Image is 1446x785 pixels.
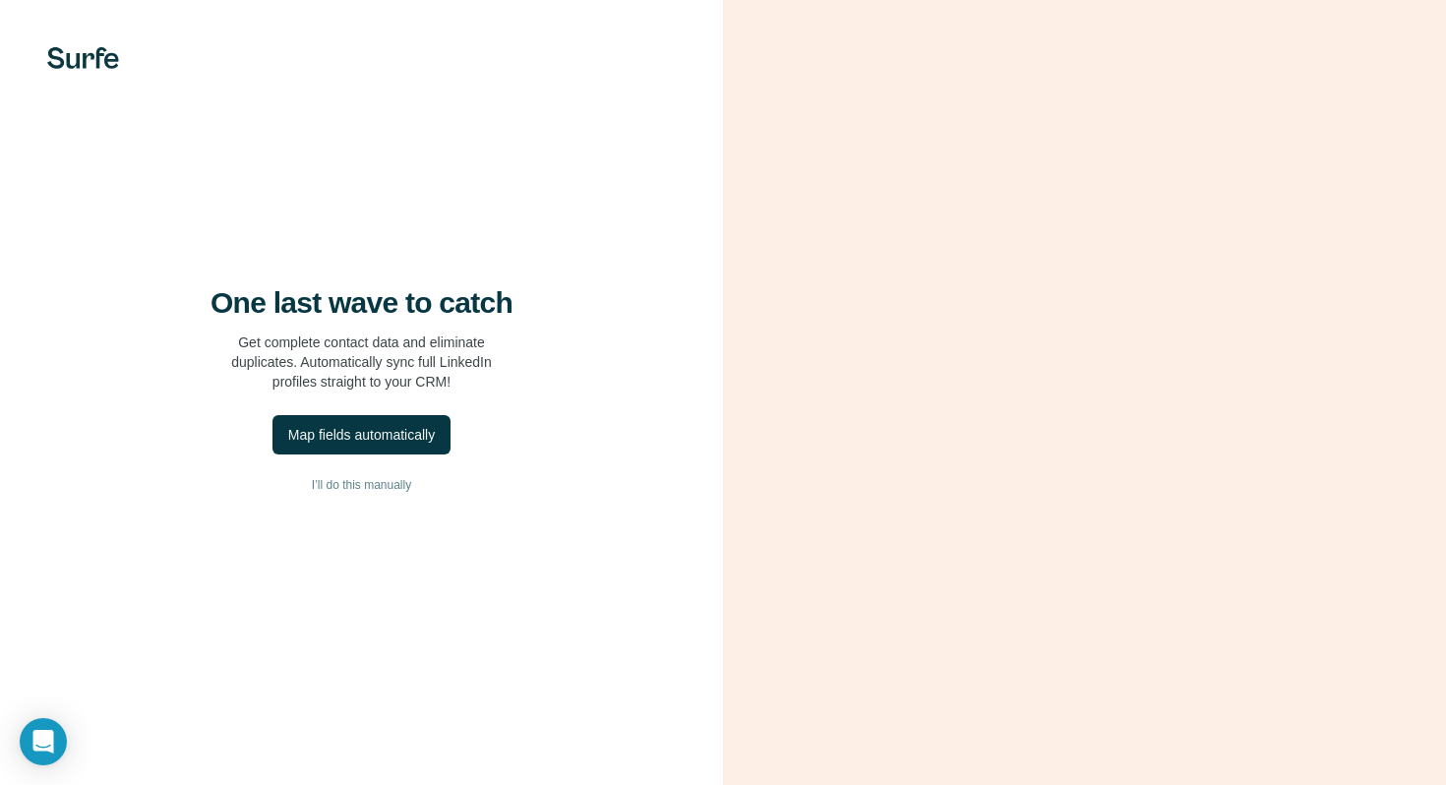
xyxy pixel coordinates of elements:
[231,332,492,392] p: Get complete contact data and eliminate duplicates. Automatically sync full LinkedIn profiles str...
[288,425,435,445] div: Map fields automatically
[272,415,451,454] button: Map fields automatically
[20,718,67,765] div: Open Intercom Messenger
[39,470,684,500] button: I’ll do this manually
[211,285,512,321] h4: One last wave to catch
[312,476,411,494] span: I’ll do this manually
[47,47,119,69] img: Surfe's logo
